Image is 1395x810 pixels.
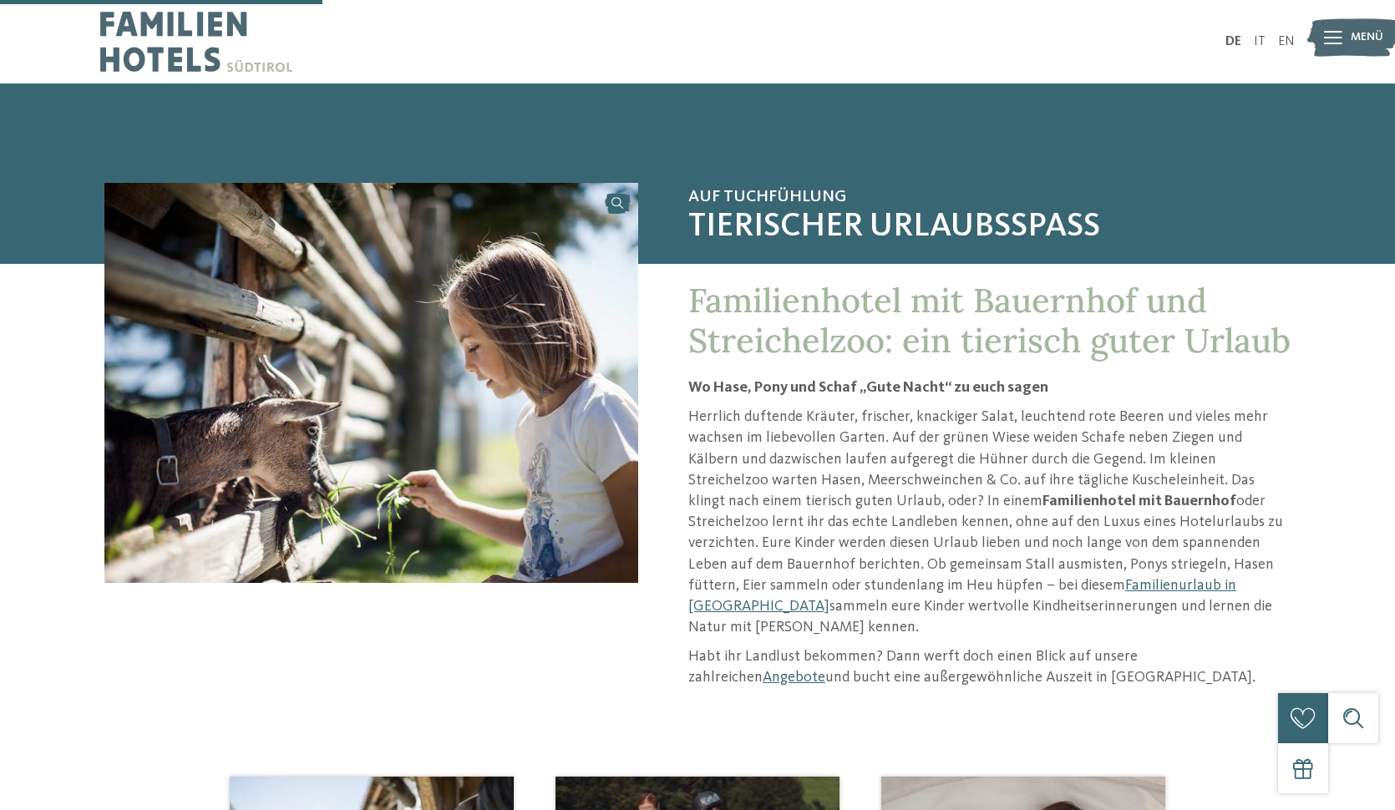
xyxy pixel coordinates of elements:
[688,207,1291,247] span: Tierischer Urlaubsspaß
[1042,494,1236,509] strong: Familienhotel mit Bauernhof
[1225,35,1241,48] a: DE
[688,407,1291,638] p: Herrlich duftende Kräuter, frischer, knackiger Salat, leuchtend rote Beeren und vieles mehr wachs...
[688,187,1291,207] span: Auf Tuchfühlung
[688,380,1048,395] strong: Wo Hase, Pony und Schaf „Gute Nacht“ zu euch sagen
[1351,29,1383,46] span: Menü
[688,646,1291,688] p: Habt ihr Landlust bekommen? Dann werft doch einen Blick auf unsere zahlreichen und bucht eine auß...
[688,578,1236,614] a: Familienurlaub in [GEOGRAPHIC_DATA]
[104,183,638,583] img: Familienhotel mit Bauernhof: ein Traum wird wahr
[1278,35,1295,48] a: EN
[1254,35,1266,48] a: IT
[763,670,825,685] a: Angebote
[688,279,1291,362] span: Familienhotel mit Bauernhof und Streichelzoo: ein tierisch guter Urlaub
